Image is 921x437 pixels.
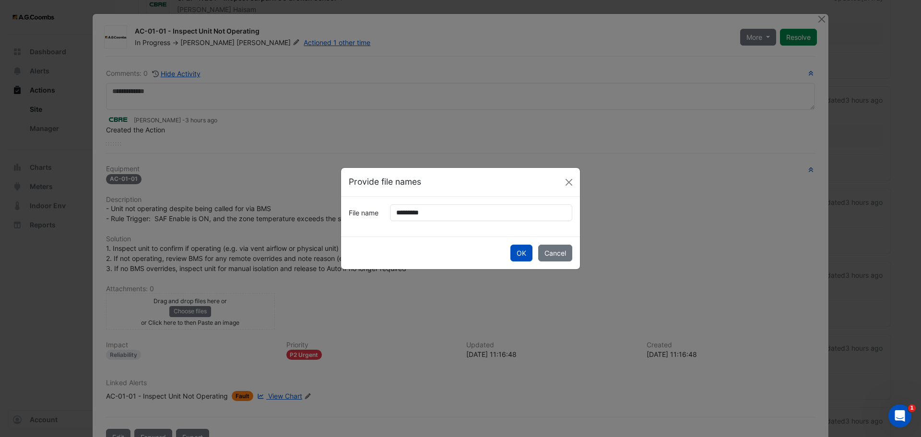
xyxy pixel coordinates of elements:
[538,245,572,261] button: Cancel
[349,176,421,188] h5: Provide file names
[562,175,576,189] button: Close
[343,204,384,221] label: File name
[510,245,532,261] button: OK
[908,404,916,412] span: 1
[888,404,911,427] iframe: Intercom live chat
